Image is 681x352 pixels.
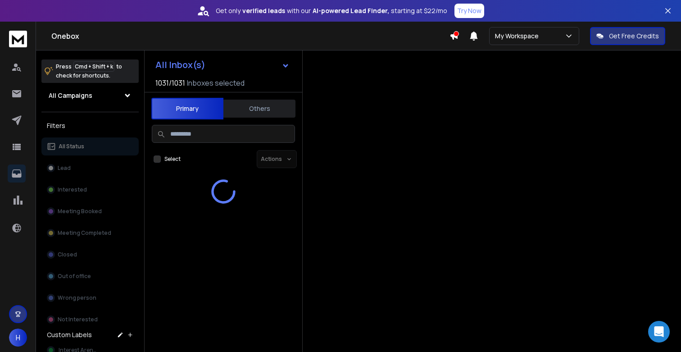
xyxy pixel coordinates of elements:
[47,330,92,339] h3: Custom Labels
[609,32,659,41] p: Get Free Credits
[495,32,542,41] p: My Workspace
[9,329,27,347] button: H
[56,62,122,80] p: Press to check for shortcuts.
[648,321,670,343] div: Open Intercom Messenger
[454,4,484,18] button: Try Now
[187,78,245,88] h3: Inboxes selected
[313,6,389,15] strong: AI-powered Lead Finder,
[164,155,181,163] label: Select
[590,27,665,45] button: Get Free Credits
[457,6,481,15] p: Try Now
[155,78,185,88] span: 1031 / 1031
[155,60,205,69] h1: All Inbox(s)
[49,91,92,100] h1: All Campaigns
[41,87,139,105] button: All Campaigns
[51,31,449,41] h1: Onebox
[242,6,285,15] strong: verified leads
[223,99,295,119] button: Others
[41,119,139,132] h3: Filters
[216,6,447,15] p: Get only with our starting at $22/mo
[73,61,114,72] span: Cmd + Shift + k
[151,98,223,119] button: Primary
[148,56,297,74] button: All Inbox(s)
[9,31,27,47] img: logo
